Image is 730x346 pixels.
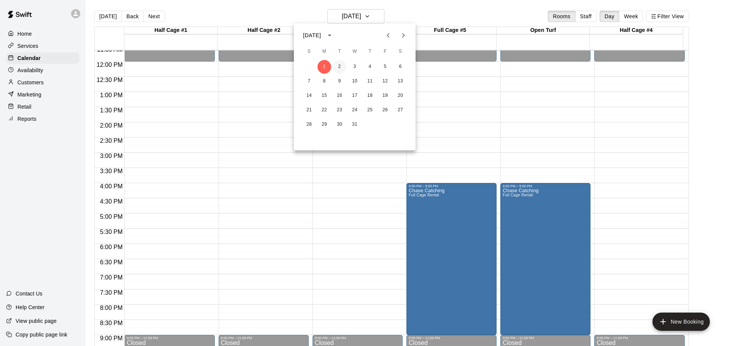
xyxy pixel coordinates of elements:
button: 16 [333,89,346,103]
button: Next month [396,28,411,43]
button: 24 [348,103,362,117]
button: 5 [378,60,392,74]
button: 22 [317,103,331,117]
div: [DATE] [303,32,321,39]
button: 12 [378,74,392,88]
button: 1 [317,60,331,74]
span: Friday [378,44,392,59]
button: 15 [317,89,331,103]
span: Thursday [363,44,377,59]
button: 6 [394,60,407,74]
button: 20 [394,89,407,103]
button: 26 [378,103,392,117]
button: 3 [348,60,362,74]
button: 7 [302,74,316,88]
button: 2 [333,60,346,74]
button: 29 [317,118,331,131]
button: 25 [363,103,377,117]
button: 27 [394,103,407,117]
button: 9 [333,74,346,88]
button: Previous month [381,28,396,43]
span: Saturday [394,44,407,59]
button: 23 [333,103,346,117]
span: Tuesday [333,44,346,59]
button: 28 [302,118,316,131]
button: 13 [394,74,407,88]
button: 18 [363,89,377,103]
button: 8 [317,74,331,88]
button: 14 [302,89,316,103]
span: Wednesday [348,44,362,59]
span: Sunday [302,44,316,59]
button: 21 [302,103,316,117]
button: 4 [363,60,377,74]
button: calendar view is open, switch to year view [323,29,336,42]
button: 11 [363,74,377,88]
button: 30 [333,118,346,131]
button: 10 [348,74,362,88]
button: 19 [378,89,392,103]
span: Monday [317,44,331,59]
button: 31 [348,118,362,131]
button: 17 [348,89,362,103]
